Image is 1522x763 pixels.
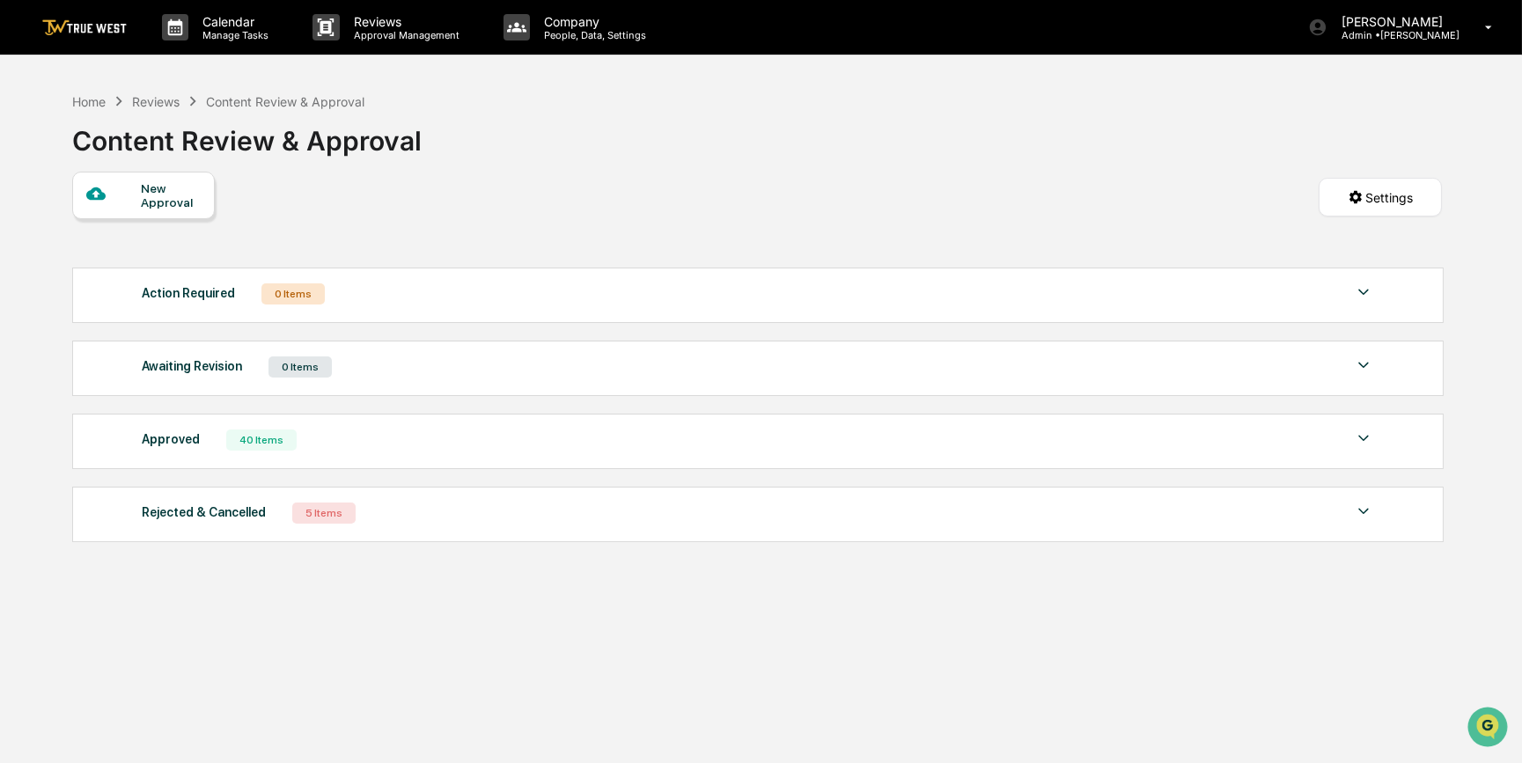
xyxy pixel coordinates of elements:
[175,298,213,312] span: Pylon
[142,355,242,378] div: Awaiting Revision
[145,222,218,239] span: Attestations
[530,14,655,29] p: Company
[1353,501,1374,522] img: caret
[1466,705,1513,752] iframe: Open customer support
[1353,355,1374,376] img: caret
[1327,14,1460,29] p: [PERSON_NAME]
[299,140,320,161] button: Start new chat
[18,257,32,271] div: 🔎
[268,356,332,378] div: 0 Items
[1353,282,1374,303] img: caret
[226,429,297,451] div: 40 Items
[1319,178,1442,216] button: Settings
[340,29,468,41] p: Approval Management
[142,428,200,451] div: Approved
[1327,29,1460,41] p: Admin • [PERSON_NAME]
[18,135,49,166] img: 1746055101610-c473b297-6a78-478c-a979-82029cc54cd1
[35,255,111,273] span: Data Lookup
[132,94,180,109] div: Reviews
[124,297,213,312] a: Powered byPylon
[141,181,200,209] div: New Approval
[72,94,106,109] div: Home
[121,215,225,246] a: 🗄️Attestations
[142,501,266,524] div: Rejected & Cancelled
[11,248,118,280] a: 🔎Data Lookup
[206,94,364,109] div: Content Review & Approval
[72,111,422,157] div: Content Review & Approval
[128,224,142,238] div: 🗄️
[340,14,468,29] p: Reviews
[11,215,121,246] a: 🖐️Preclearance
[1353,428,1374,449] img: caret
[188,29,277,41] p: Manage Tasks
[530,29,655,41] p: People, Data, Settings
[35,222,114,239] span: Preclearance
[18,224,32,238] div: 🖐️
[142,282,235,304] div: Action Required
[60,152,223,166] div: We're available if you need us!
[18,37,320,65] p: How can we help?
[261,283,325,304] div: 0 Items
[42,19,127,36] img: logo
[292,503,356,524] div: 5 Items
[60,135,289,152] div: Start new chat
[188,14,277,29] p: Calendar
